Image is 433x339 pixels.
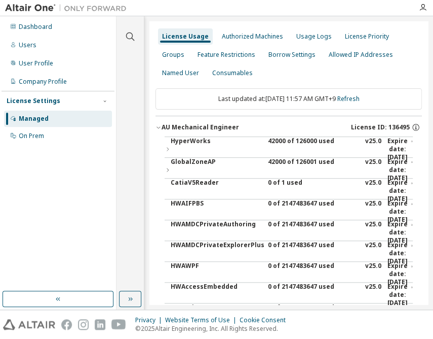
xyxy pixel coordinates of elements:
div: Expire date: [DATE] [387,283,413,307]
div: Managed [19,115,49,123]
div: CatiaV5Reader [171,179,262,203]
img: facebook.svg [61,319,72,330]
div: HWAMDCPrivateAuthoring [171,220,262,245]
button: HWAIFPBS0 of 2147483647 usedv25.0Expire date:[DATE] [171,199,413,224]
div: v25.0 [365,241,381,265]
div: HWAccessEmbedded [171,283,262,307]
div: v25.0 [365,158,381,182]
div: Cookie Consent [240,316,292,324]
div: HWAMDCPrivateExplorerPlus [171,241,262,265]
div: Expire date: [DATE] [387,262,413,286]
div: 0 of 2147483647 used [268,220,359,245]
div: Website Terms of Use [165,316,240,324]
div: User Profile [19,59,53,67]
img: linkedin.svg [95,319,105,330]
div: Company Profile [19,78,67,86]
button: HWActivate0 of 2147483647 usedv25.0Expire date:[DATE] [171,303,413,328]
div: Users [19,41,36,49]
div: Expire date: [DATE] [387,137,413,161]
div: v25.0 [365,199,381,224]
div: 0 of 2147483647 used [268,262,359,286]
div: 0 of 2147483647 used [268,199,359,224]
button: HWAWPF0 of 2147483647 usedv25.0Expire date:[DATE] [171,262,413,286]
div: v25.0 [365,303,381,328]
div: Expire date: [DATE] [387,220,413,245]
div: HWActivate [171,303,262,328]
div: 42000 of 126001 used [268,158,359,182]
div: Authorized Machines [222,32,283,41]
div: Usage Logs [296,32,332,41]
div: 0 of 2147483647 used [268,283,359,307]
div: AU Mechanical Engineer [162,123,239,131]
div: v25.0 [365,283,381,307]
div: License Priority [345,32,389,41]
img: altair_logo.svg [3,319,55,330]
div: v25.0 [365,262,381,286]
div: 42000 of 126000 used [268,137,359,161]
button: GlobalZoneAP42000 of 126001 usedv25.0Expire date:[DATE] [165,158,413,182]
div: Expire date: [DATE] [387,179,413,203]
div: License Usage [162,32,209,41]
div: Consumables [212,69,253,77]
div: Dashboard [19,23,52,31]
button: HWAMDCPrivateAuthoring0 of 2147483647 usedv25.0Expire date:[DATE] [171,220,413,245]
button: HWAccessEmbedded0 of 2147483647 usedv25.0Expire date:[DATE] [171,283,413,307]
button: HWAMDCPrivateExplorerPlus0 of 2147483647 usedv25.0Expire date:[DATE] [171,241,413,265]
div: Expire date: [DATE] [387,199,413,224]
div: 0 of 2147483647 used [268,241,359,265]
p: © 2025 Altair Engineering, Inc. All Rights Reserved. [135,324,292,333]
div: 0 of 1 used [268,179,359,203]
div: Named User [162,69,199,77]
div: HWAWPF [171,262,262,286]
button: CatiaV5Reader0 of 1 usedv25.0Expire date:[DATE] [171,179,413,203]
div: Privacy [135,316,165,324]
div: Feature Restrictions [198,51,255,59]
img: instagram.svg [78,319,89,330]
button: AU Mechanical EngineerLicense ID: 136495 [155,116,422,139]
a: Refresh [337,94,360,103]
div: HWAIFPBS [171,199,262,224]
div: Expire date: [DATE] [387,241,413,265]
div: Expire date: [DATE] [387,158,413,182]
div: Borrow Settings [268,51,316,59]
div: On Prem [19,132,44,140]
div: Expire date: [DATE] [387,303,413,328]
div: v25.0 [365,137,381,161]
div: GlobalZoneAP [171,158,262,182]
div: Allowed IP Addresses [329,51,393,59]
div: v25.0 [365,179,381,203]
div: v25.0 [365,220,381,245]
img: youtube.svg [111,319,126,330]
button: HyperWorks42000 of 126000 usedv25.0Expire date:[DATE] [165,137,413,161]
div: HyperWorks [171,137,262,161]
div: 0 of 2147483647 used [268,303,359,328]
div: License Settings [7,97,60,105]
div: Groups [162,51,184,59]
span: License ID: 136495 [351,123,410,131]
div: Last updated at: [DATE] 11:57 AM GMT+9 [155,88,422,110]
img: Altair One [5,3,132,13]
